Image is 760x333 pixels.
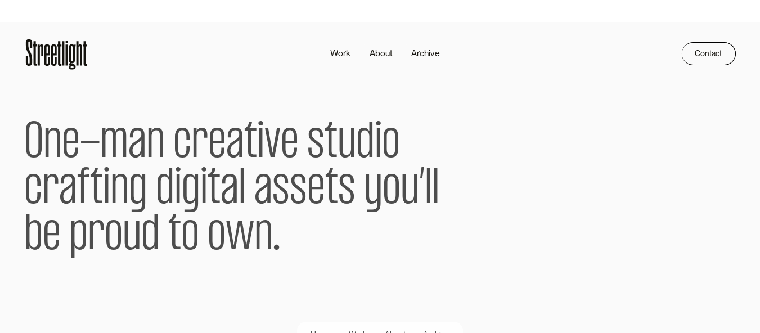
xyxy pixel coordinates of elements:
[425,166,432,213] span: l
[375,120,382,166] span: i
[401,166,419,213] span: u
[128,120,146,166] span: a
[419,166,425,213] span: ’
[254,213,273,259] span: n
[105,213,123,259] span: o
[281,120,299,166] span: e
[432,166,439,213] span: l
[330,47,350,60] div: Work
[181,213,199,259] span: o
[43,213,61,259] span: e
[254,166,272,213] span: a
[141,213,160,259] span: d
[226,120,244,166] span: a
[695,47,722,60] div: Contact
[43,120,62,166] span: n
[221,166,239,213] span: a
[307,120,325,166] span: s
[411,47,440,60] div: Archive
[88,213,105,259] span: r
[383,166,401,213] span: o
[24,166,42,213] span: c
[100,120,128,166] span: m
[90,166,103,213] span: t
[59,166,77,213] span: a
[273,213,280,259] span: .
[321,44,360,64] a: Work
[307,166,325,213] span: e
[24,213,43,259] span: b
[129,166,147,213] span: g
[80,120,100,166] span: -
[290,166,307,213] span: s
[182,166,200,213] span: g
[338,120,356,166] span: u
[156,166,174,213] span: d
[325,166,338,213] span: t
[402,44,450,64] a: Archive
[370,47,393,60] div: About
[257,120,264,166] span: i
[174,166,182,213] span: i
[191,120,208,166] span: r
[110,166,129,213] span: n
[69,213,88,259] span: p
[239,166,246,213] span: l
[208,120,226,166] span: e
[264,120,281,166] span: v
[325,120,338,166] span: t
[356,120,375,166] span: d
[208,166,221,213] span: t
[682,42,736,66] a: Contact
[173,120,191,166] span: c
[382,120,400,166] span: o
[146,120,165,166] span: n
[103,166,110,213] span: i
[123,213,141,259] span: u
[360,44,402,64] a: About
[42,166,59,213] span: r
[24,120,43,166] span: O
[338,166,356,213] span: s
[244,120,257,166] span: t
[200,166,208,213] span: i
[62,120,80,166] span: e
[226,213,254,259] span: w
[208,213,226,259] span: o
[77,166,90,213] span: f
[364,166,383,213] span: y
[272,166,290,213] span: s
[168,213,181,259] span: t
